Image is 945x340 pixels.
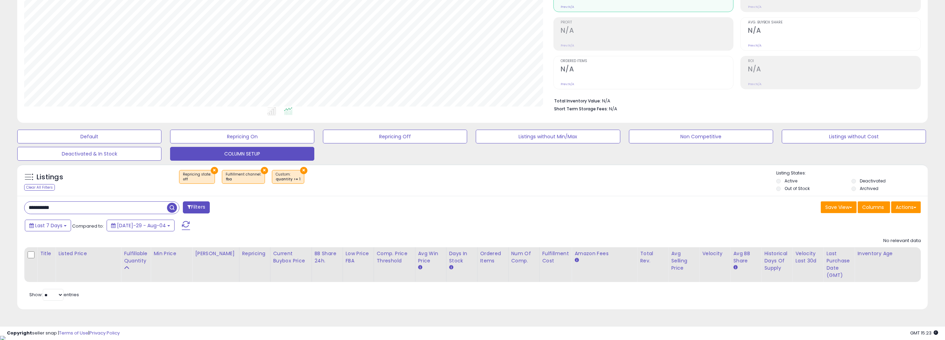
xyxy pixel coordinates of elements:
div: Velocity Last 30d [795,250,820,264]
label: Archived [860,186,878,191]
div: Fulfillable Quantity [124,250,148,264]
button: × [300,167,307,174]
small: Prev: N/A [561,5,574,9]
span: 2025-08-12 15:23 GMT [910,330,938,336]
span: Fulfillment channel : [226,172,261,182]
small: Avg Win Price. [418,264,422,271]
small: Prev: N/A [561,43,574,48]
div: BB Share 24h. [315,250,340,264]
div: Ordered Items [480,250,505,264]
div: fba [226,177,261,182]
span: Compared to: [72,223,104,229]
div: Velocity [702,250,727,257]
h2: N/A [748,27,921,36]
span: Ordered Items [561,59,734,63]
li: N/A [554,96,916,104]
span: Last 7 Days [35,222,62,229]
b: Short Term Storage Fees: [554,106,608,112]
small: Days In Stock. [449,264,453,271]
button: Last 7 Days [25,220,71,231]
button: Default [17,130,161,143]
button: × [211,167,218,174]
div: Last Purchase Date (GMT) [826,250,852,279]
div: quantity >= 1 [276,177,301,182]
div: Listed Price [58,250,118,257]
span: Profit [561,21,734,24]
div: Low Price FBA [346,250,371,264]
div: Fulfillment Cost [542,250,569,264]
div: Num of Comp. [511,250,537,264]
div: off [183,177,211,182]
span: ROI [748,59,921,63]
div: Avg Win Price [418,250,443,264]
button: [DATE]-29 - Aug-04 [107,220,175,231]
label: Active [785,178,797,184]
small: Prev: N/A [748,5,761,9]
div: Clear All Filters [24,184,55,191]
h5: Listings [37,172,63,182]
div: Min Price [154,250,189,257]
button: COLUMN SETUP [170,147,314,161]
div: Inventory Age [857,250,927,257]
div: seller snap | | [7,330,120,337]
small: Prev: N/A [561,82,574,86]
span: Columns [862,204,884,211]
span: [DATE]-29 - Aug-04 [117,222,166,229]
div: Title [40,250,52,257]
div: Amazon Fees [574,250,634,257]
h2: N/A [561,65,734,74]
span: Avg. Buybox Share [748,21,921,24]
label: Out of Stock [785,186,810,191]
div: Total Rev. [640,250,665,264]
h2: N/A [561,27,734,36]
label: Deactivated [860,178,886,184]
button: Listings without Cost [782,130,926,143]
span: Repricing state : [183,172,211,182]
div: Days In Stock [449,250,474,264]
div: Avg Selling Price [671,250,696,272]
strong: Copyright [7,330,32,336]
div: Repricing [242,250,267,257]
button: Save View [821,201,857,213]
small: Prev: N/A [748,82,761,86]
a: Terms of Use [59,330,88,336]
button: Filters [183,201,210,213]
div: [PERSON_NAME] [195,250,236,257]
button: Repricing Off [323,130,467,143]
span: Show: entries [29,291,79,298]
div: Comp. Price Threshold [377,250,412,264]
button: Non Competitive [629,130,773,143]
span: N/A [609,106,618,112]
h2: N/A [748,65,921,74]
div: Avg BB Share [733,250,758,264]
span: Custom: [276,172,301,182]
a: Privacy Policy [89,330,120,336]
button: Listings without Min/Max [476,130,620,143]
button: Repricing On [170,130,314,143]
button: Actions [891,201,921,213]
small: Avg BB Share. [733,264,737,271]
button: Columns [858,201,890,213]
div: Current Buybox Price [273,250,309,264]
div: No relevant data [883,238,921,244]
small: Prev: N/A [748,43,761,48]
b: Total Inventory Value: [554,98,601,104]
small: Amazon Fees. [574,257,579,263]
button: × [261,167,268,174]
div: Historical Days Of Supply [764,250,789,272]
p: Listing States: [776,170,928,177]
button: Deactivated & In Stock [17,147,161,161]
